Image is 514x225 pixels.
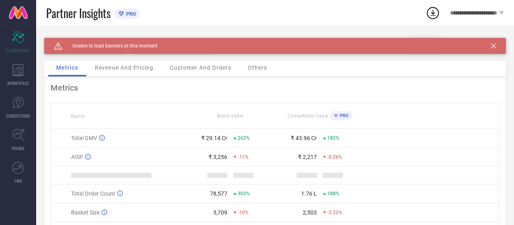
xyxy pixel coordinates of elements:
[327,210,342,215] span: -2.22%
[298,154,317,160] div: ₹ 2,217
[71,114,84,119] span: Name
[238,154,249,160] span: -11%
[71,209,100,216] span: Basket Size
[238,135,250,141] span: 262%
[14,178,22,184] span: FWD
[338,113,349,118] span: PRO
[208,154,227,160] div: ₹ 3,256
[217,113,243,119] span: Brand Value
[11,145,25,151] span: TRENDS
[95,64,153,71] span: Revenue And Pricing
[46,5,110,21] span: Partner Insights
[426,6,440,20] div: Open download list
[327,191,339,196] span: 188%
[7,80,29,86] span: WORKSPACE
[6,47,30,54] span: SCORECARDS
[288,113,328,119] span: Competitors Value
[238,191,250,196] span: 303%
[301,190,317,197] div: 1.76 L
[210,190,227,197] div: 78,577
[62,43,157,49] span: Unable to load banners at this moment
[248,64,267,71] span: Others
[71,154,83,160] span: AISP
[71,135,97,141] span: Total GMV
[238,210,249,215] span: -10%
[201,135,227,141] div: ₹ 29.14 Cr
[124,11,136,17] span: PRO
[44,38,124,43] div: Brand
[51,83,500,93] div: Metrics
[213,209,227,216] div: 3,709
[6,113,31,119] span: SUGGESTIONS
[71,190,115,197] span: Total Order Count
[291,135,317,141] div: ₹ 43.96 Cr
[303,209,317,216] div: 2,503
[327,135,339,141] span: 182%
[56,64,78,71] span: Metrics
[170,64,231,71] span: Customer And Orders
[327,154,342,160] span: -0.26%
